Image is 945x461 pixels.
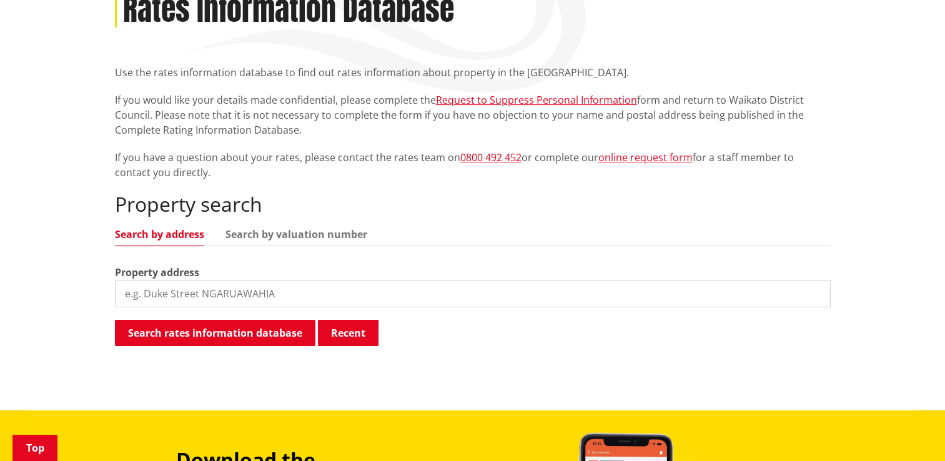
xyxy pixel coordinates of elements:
a: Search by valuation number [225,229,367,239]
p: If you have a question about your rates, please contact the rates team on or complete our for a s... [115,150,831,180]
label: Property address [115,265,199,280]
button: Recent [318,320,378,346]
a: online request form [598,151,693,164]
button: Search rates information database [115,320,315,346]
iframe: Messenger Launcher [888,409,933,454]
p: If you would like your details made confidential, please complete the form and return to Waikato ... [115,92,831,137]
p: Use the rates information database to find out rates information about property in the [GEOGRAPHI... [115,65,831,80]
a: 0800 492 452 [460,151,522,164]
a: Search by address [115,229,204,239]
a: Top [12,435,57,461]
input: e.g. Duke Street NGARUAWAHIA [115,280,831,307]
h2: Property search [115,192,831,216]
a: Request to Suppress Personal Information [436,93,637,107]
